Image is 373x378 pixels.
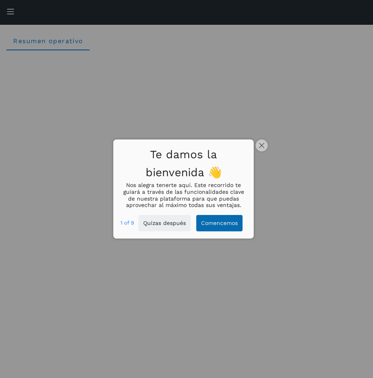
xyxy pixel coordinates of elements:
div: step 1 of 9 [120,219,134,227]
p: Nos alegra tenerte aquí. Este recorrido te guiará a través de las funcionalidades clave de nuestr... [120,182,247,209]
button: close, [256,139,268,151]
h1: Te damos la bienvenida 👋 [120,146,247,182]
button: Comencemos [196,215,243,231]
div: Te damos la bienvenida 👋Nos alegra tenerte aquí. Este recorrido te guiará a través de las funcion... [113,139,254,238]
button: Quizas después [138,215,191,231]
div: 1 of 9 [120,219,134,227]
